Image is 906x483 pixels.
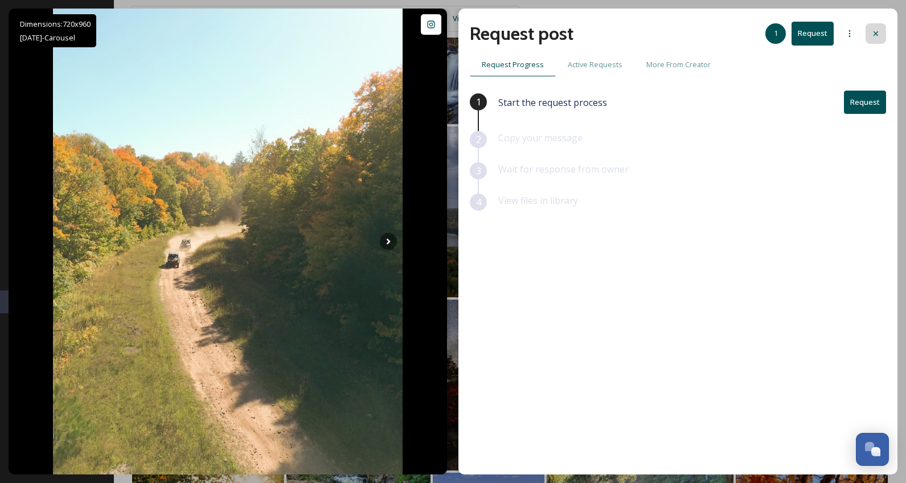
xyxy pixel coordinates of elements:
[20,19,91,29] span: Dimensions: 720 x 960
[476,133,481,146] span: 2
[470,20,573,47] h2: Request post
[856,433,889,466] button: Open Chat
[53,9,403,474] img: There is no better time to be out exploring the Keweenaw than in the fall! 🍁🍂 Our predicted peak ...
[774,28,778,39] span: 1
[844,91,886,114] button: Request
[476,164,481,178] span: 3
[792,22,834,45] button: Request
[476,195,481,209] span: 4
[498,132,583,144] span: Copy your message
[20,32,75,43] span: [DATE] - Carousel
[498,96,607,109] span: Start the request process
[646,59,711,70] span: More From Creator
[476,95,481,109] span: 1
[498,194,578,207] span: View files in library
[498,163,629,175] span: Wait for response from owner
[482,59,544,70] span: Request Progress
[568,59,622,70] span: Active Requests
